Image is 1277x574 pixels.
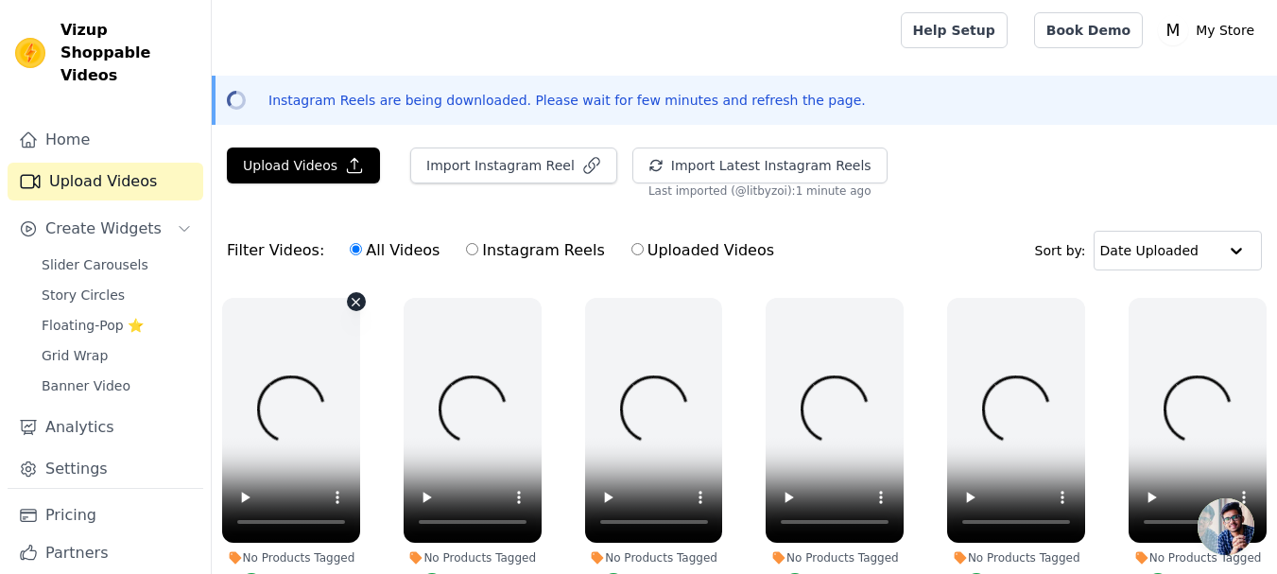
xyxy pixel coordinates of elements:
span: Banner Video [42,376,130,395]
a: Pricing [8,496,203,534]
a: Slider Carousels [30,252,203,278]
a: Book Demo [1034,12,1143,48]
span: Create Widgets [45,217,162,240]
span: Grid Wrap [42,346,108,365]
button: Import Instagram Reel [410,148,617,183]
button: Video Delete [347,292,366,311]
text: M [1166,21,1181,40]
a: Grid Wrap [30,342,203,369]
button: Create Widgets [8,210,203,248]
label: All Videos [349,238,440,263]
a: Story Circles [30,282,203,308]
div: No Products Tagged [766,550,904,565]
button: Upload Videos [227,148,380,183]
p: My Store [1188,13,1262,47]
a: Floating-Pop ⭐ [30,312,203,339]
a: Settings [8,450,203,488]
span: Story Circles [42,286,125,304]
button: Import Latest Instagram Reels [632,148,888,183]
span: Floating-Pop ⭐ [42,316,144,335]
a: Upload Videos [8,163,203,200]
div: No Products Tagged [947,550,1085,565]
a: Analytics [8,409,203,446]
a: Banner Video [30,373,203,399]
img: Vizup [15,38,45,68]
input: Uploaded Videos [631,243,644,255]
span: Vizup Shoppable Videos [60,19,196,87]
div: Sort by: [1035,231,1263,270]
input: Instagram Reels [466,243,478,255]
div: No Products Tagged [222,550,360,565]
button: M My Store [1158,13,1262,47]
div: Filter Videos: [227,229,785,272]
p: Instagram Reels are being downloaded. Please wait for few minutes and refresh the page. [268,91,866,110]
span: Slider Carousels [42,255,148,274]
div: No Products Tagged [1129,550,1267,565]
input: All Videos [350,243,362,255]
div: Open chat [1198,498,1254,555]
label: Uploaded Videos [630,238,775,263]
a: Partners [8,534,203,572]
div: No Products Tagged [585,550,723,565]
a: Home [8,121,203,159]
a: Help Setup [901,12,1008,48]
span: Last imported (@ litbyzoi ): 1 minute ago [648,183,871,199]
label: Instagram Reels [465,238,605,263]
div: No Products Tagged [404,550,542,565]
